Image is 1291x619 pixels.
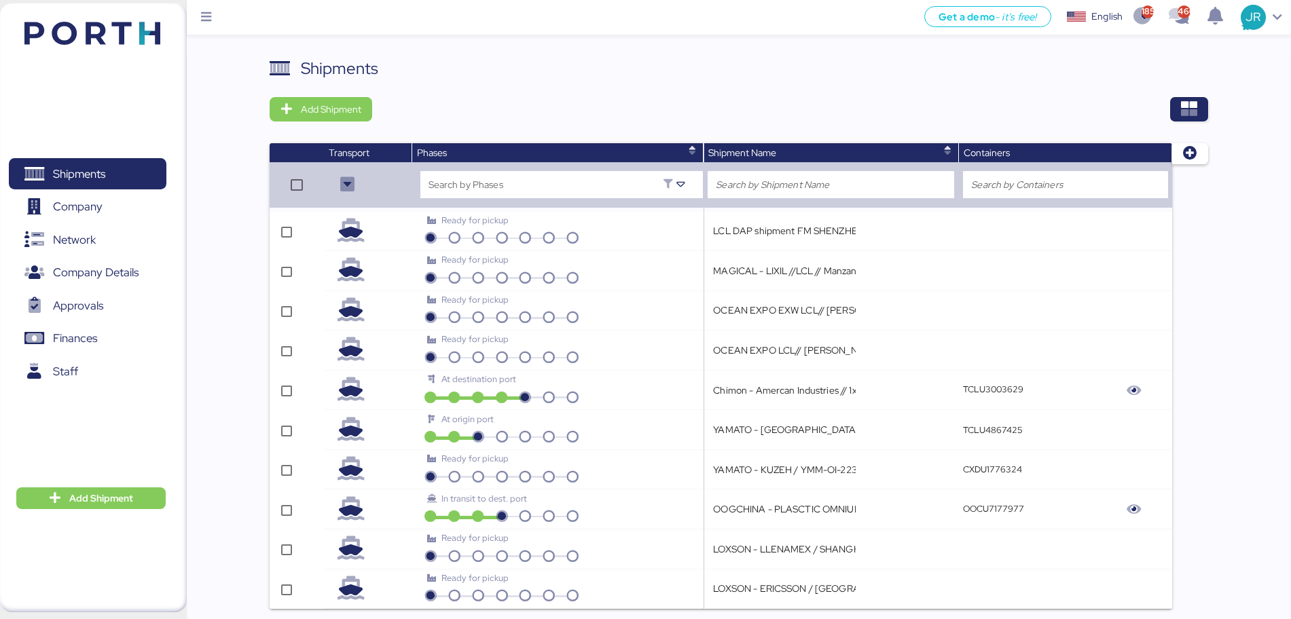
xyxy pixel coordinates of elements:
span: Ready for pickup [441,254,509,265]
span: Containers [964,147,1010,159]
a: Staff [9,356,166,387]
span: Approvals [53,296,103,316]
div: Shipments [301,56,378,81]
a: Finances [9,323,166,354]
span: Network [53,230,96,250]
span: Transport [329,147,369,159]
span: JR [1245,8,1260,26]
span: Ready for pickup [441,572,509,584]
a: Network [9,224,166,255]
a: Company Details [9,257,166,288]
a: Shipments [9,158,166,189]
span: Finances [53,329,97,348]
span: Ready for pickup [441,333,509,345]
span: Add Shipment [301,101,361,117]
span: Ready for pickup [441,294,509,305]
a: Approvals [9,290,166,321]
span: In transit to dest. port [441,493,527,504]
q-button: CXDU1776324 [963,464,1022,475]
span: Ready for pickup [441,532,509,544]
span: Shipment Name [708,147,776,159]
a: Company [9,191,166,223]
input: Search by Containers [971,176,1160,193]
q-button: TCLU4867425 [963,424,1023,436]
input: Search by Shipment Name [716,176,946,193]
button: Add Shipment [270,97,372,121]
q-button: TCLU3003629 [963,383,1023,395]
span: Ready for pickup [441,214,509,226]
span: Add Shipment [69,490,133,506]
span: Company [53,197,103,217]
span: Phases [417,147,447,159]
div: English [1091,10,1123,24]
span: At destination port [441,373,516,385]
button: Menu [195,6,218,29]
span: Shipments [53,164,105,184]
span: Ready for pickup [441,453,509,464]
button: Add Shipment [16,487,166,509]
span: Staff [53,362,78,381]
span: At origin port [441,413,494,425]
span: Company Details [53,263,139,282]
q-button: OOCU7177977 [963,503,1024,514]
